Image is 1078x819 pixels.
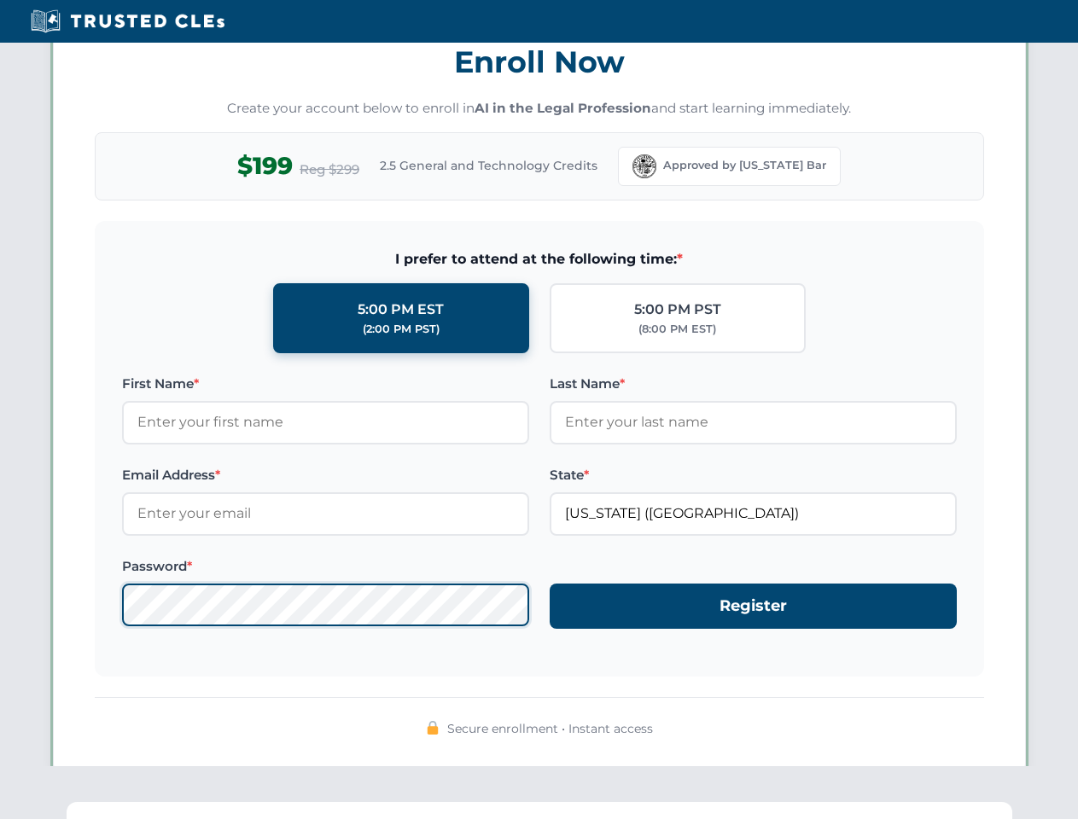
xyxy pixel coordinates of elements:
[550,465,957,485] label: State
[380,156,597,175] span: 2.5 General and Technology Credits
[122,374,529,394] label: First Name
[550,401,957,444] input: Enter your last name
[447,719,653,738] span: Secure enrollment • Instant access
[95,35,984,89] h3: Enroll Now
[663,157,826,174] span: Approved by [US_STATE] Bar
[358,299,444,321] div: 5:00 PM EST
[475,100,651,116] strong: AI in the Legal Profession
[300,160,359,180] span: Reg $299
[632,154,656,178] img: Florida Bar
[26,9,230,34] img: Trusted CLEs
[638,321,716,338] div: (8:00 PM EST)
[426,721,440,735] img: 🔒
[550,492,957,535] input: Florida (FL)
[122,465,529,485] label: Email Address
[122,401,529,444] input: Enter your first name
[634,299,721,321] div: 5:00 PM PST
[363,321,440,338] div: (2:00 PM PST)
[237,147,293,185] span: $199
[95,99,984,119] p: Create your account below to enroll in and start learning immediately.
[122,248,957,270] span: I prefer to attend at the following time:
[550,584,957,629] button: Register
[122,556,529,577] label: Password
[550,374,957,394] label: Last Name
[122,492,529,535] input: Enter your email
